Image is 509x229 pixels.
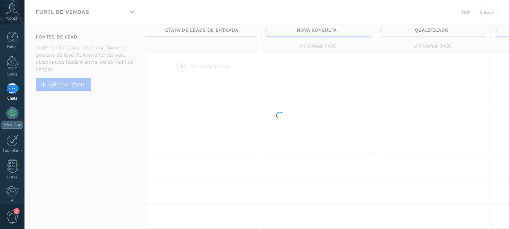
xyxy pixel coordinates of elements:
span: 3 [14,208,20,214]
div: WhatsApp [2,121,23,129]
div: Calendário [2,149,23,154]
div: Listas [2,175,23,180]
span: Conta [7,16,17,21]
div: Leads [2,72,23,77]
div: Chats [2,96,23,101]
div: Painel [2,45,23,50]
